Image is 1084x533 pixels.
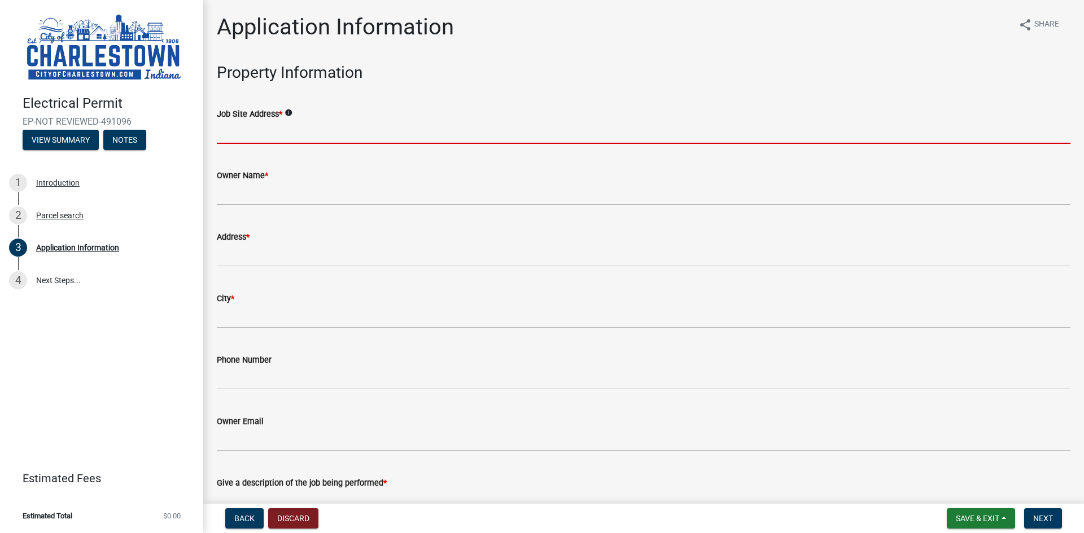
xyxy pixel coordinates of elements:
[23,130,99,150] button: View Summary
[1024,508,1062,528] button: Next
[9,467,185,490] a: Estimated Fees
[23,116,181,127] span: EP-NOT REVIEWED-491096
[36,179,80,187] div: Introduction
[36,244,119,252] div: Application Information
[217,418,264,426] label: Owner Email
[217,356,272,364] label: Phone Number
[285,109,292,117] i: info
[9,239,27,257] div: 3
[163,512,181,519] span: $0.00
[217,479,387,487] label: Give a description of the job being performed
[1009,14,1068,36] button: shareShare
[9,271,27,289] div: 4
[234,514,255,523] span: Back
[23,512,72,519] span: Estimated Total
[217,295,234,303] label: City
[9,174,27,192] div: 1
[217,234,250,241] label: Address
[9,206,27,224] div: 2
[217,172,268,180] label: Owner Name
[1033,514,1053,523] span: Next
[217,63,1070,82] h3: Property Information
[23,95,194,112] h4: Electrical Permit
[36,212,84,219] div: Parcel search
[1034,18,1059,32] span: Share
[103,130,146,150] button: Notes
[956,514,999,523] span: Save & Exit
[23,12,185,83] img: City of Charlestown, Indiana
[103,136,146,145] wm-modal-confirm: Notes
[217,111,282,118] label: Job Site Address
[947,508,1015,528] button: Save & Exit
[23,136,99,145] wm-modal-confirm: Summary
[225,508,264,528] button: Back
[268,508,318,528] button: Discard
[217,14,454,41] h1: Application Information
[1019,18,1032,32] i: share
